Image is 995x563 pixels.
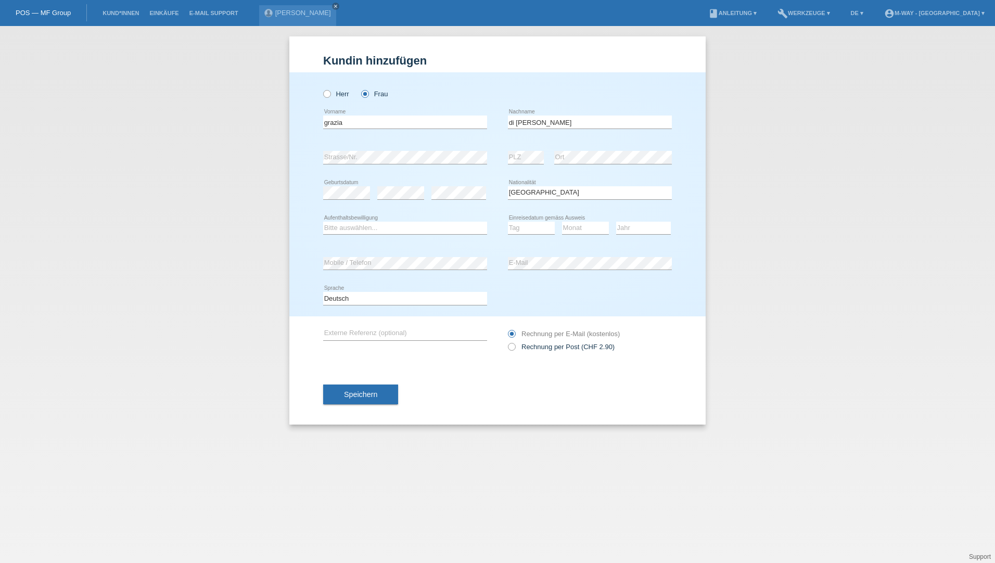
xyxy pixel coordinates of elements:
label: Rechnung per Post (CHF 2.90) [508,343,615,351]
a: [PERSON_NAME] [275,9,331,17]
a: DE ▾ [846,10,869,16]
a: POS — MF Group [16,9,71,17]
button: Speichern [323,385,398,404]
input: Rechnung per E-Mail (kostenlos) [508,330,515,343]
i: book [708,8,719,19]
a: close [332,3,339,10]
a: Einkäufe [144,10,184,16]
a: bookAnleitung ▾ [703,10,762,16]
i: close [333,4,338,9]
input: Frau [361,90,368,97]
a: account_circlem-way - [GEOGRAPHIC_DATA] ▾ [879,10,990,16]
span: Speichern [344,390,377,399]
a: Support [969,553,991,560]
a: Kund*innen [97,10,144,16]
label: Frau [361,90,388,98]
h1: Kundin hinzufügen [323,54,672,67]
i: build [777,8,788,19]
a: E-Mail Support [184,10,244,16]
input: Herr [323,90,330,97]
label: Herr [323,90,349,98]
a: buildWerkzeuge ▾ [772,10,835,16]
label: Rechnung per E-Mail (kostenlos) [508,330,620,338]
i: account_circle [884,8,895,19]
input: Rechnung per Post (CHF 2.90) [508,343,515,356]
